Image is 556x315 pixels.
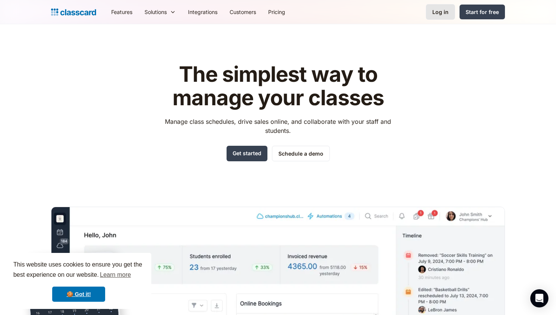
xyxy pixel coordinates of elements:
[182,3,224,20] a: Integrations
[158,117,398,135] p: Manage class schedules, drive sales online, and collaborate with your staff and students.
[51,7,96,17] a: Logo
[158,63,398,109] h1: The simplest way to manage your classes
[6,253,151,309] div: cookieconsent
[227,146,267,161] a: Get started
[99,269,132,281] a: learn more about cookies
[460,5,505,19] a: Start for free
[224,3,262,20] a: Customers
[262,3,291,20] a: Pricing
[426,4,455,20] a: Log in
[13,260,144,281] span: This website uses cookies to ensure you get the best experience on our website.
[530,289,548,307] div: Open Intercom Messenger
[138,3,182,20] div: Solutions
[432,8,449,16] div: Log in
[52,287,105,302] a: dismiss cookie message
[272,146,330,161] a: Schedule a demo
[105,3,138,20] a: Features
[466,8,499,16] div: Start for free
[144,8,167,16] div: Solutions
